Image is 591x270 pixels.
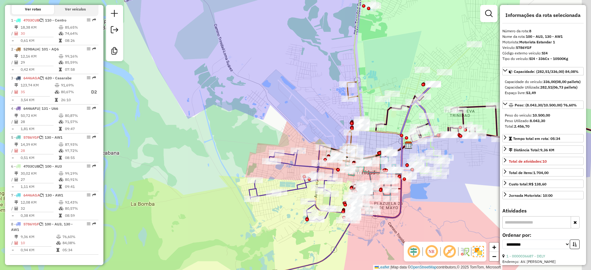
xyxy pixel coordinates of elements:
[492,252,496,260] span: −
[11,88,14,96] td: /
[59,156,62,160] i: Tempo total em rota
[65,126,96,132] td: 09:47
[42,18,66,22] span: | 110 - Centro
[65,53,96,59] td: 99,16%
[59,214,62,217] i: Tempo total em rota
[509,181,546,187] div: Custo total:
[87,47,90,51] em: Opções
[65,24,96,30] td: 85,65%
[529,29,531,33] strong: 8
[87,135,90,139] em: Opções
[65,170,96,177] td: 99,19%
[502,101,584,109] a: Peso: (8.043,30/10.500,00) 76,60%
[59,39,62,42] i: Tempo total em rota
[390,265,391,269] span: |
[39,136,42,139] i: Veículo já utilizado nesta sessão
[14,149,18,153] i: Total de Atividades
[65,212,96,219] td: 08:59
[14,235,18,239] i: Distância Total
[20,205,58,212] td: 32
[86,89,97,96] p: D2
[526,90,536,95] strong: 53,49
[502,168,584,177] a: Total de itens:1.704,00
[20,199,58,205] td: 12,08 KM
[20,170,58,177] td: 30,02 KM
[56,235,61,239] i: % de utilização do peso
[513,136,560,141] span: Tempo total em rota: 05:34
[61,88,85,96] td: 80,67%
[87,18,90,22] em: Opções
[23,164,39,169] span: 4703CUB
[20,30,58,37] td: 30
[489,252,499,261] a: Zoom out
[59,61,63,64] i: % de utilização da cubagem
[11,59,14,66] td: /
[92,222,96,226] em: Rota exportada
[526,34,563,39] strong: 100 - AU3, 130 - AW1
[502,28,584,34] div: Número da rota:
[14,241,18,245] i: Total de Atividades
[20,113,58,119] td: 50,72 KM
[56,248,59,252] i: Tempo total em rota
[505,79,581,85] div: Capacidade do veículo:
[59,26,63,29] i: % de utilização do peso
[11,177,14,183] td: /
[519,40,555,44] strong: Motorista Estandar 1
[12,4,54,14] button: Ver rotas
[14,32,18,35] i: Total de Atividades
[460,247,470,256] img: Fluxo de ruas
[502,231,584,239] label: Ordenar por:
[502,191,584,199] a: Jornada Motorista: 10:00
[489,243,499,252] a: Zoom in
[11,126,14,132] td: =
[92,193,96,197] em: Rota exportada
[65,155,96,161] td: 08:55
[14,120,18,124] i: Total de Atividades
[515,103,577,107] span: Peso: (8.043,30/10.500,00) 76,60%
[59,201,63,204] i: % de utilização do peso
[11,155,14,161] td: =
[14,178,18,181] i: Total de Atividades
[529,182,546,186] strong: R$ 138,60
[40,193,43,197] i: Veículo já utilizado nesta sessão
[373,265,502,270] div: Map data © contributors,© 2025 TomTom, Microsoft
[20,24,58,30] td: 18,38 KM
[11,212,14,219] td: =
[59,149,63,153] i: % de utilização da cubagem
[20,82,54,88] td: 123,74 KM
[108,7,121,21] a: Nova sessão e pesquisa
[65,119,96,125] td: 71,57%
[555,79,581,84] strong: (08,00 pallets)
[23,193,40,197] span: 6446AGA
[540,148,554,152] span: 9,36 KM
[23,135,39,140] span: 5786YGF
[530,118,545,123] strong: 8.043,30
[20,155,58,161] td: 0,51 KM
[516,45,532,50] strong: 5786YGF
[502,67,584,75] a: Capacidade: (282,51/336,00) 84,08%
[502,157,584,165] a: Total de atividades:10
[11,47,59,51] span: 2 -
[11,148,14,154] td: /
[92,18,96,22] em: Rota exportada
[92,76,96,80] em: Rota exportada
[62,234,96,240] td: 76,60%
[473,246,484,257] img: Exibir/Ocultar setores
[11,38,14,44] td: =
[552,85,577,89] strong: (06,73 pallets)
[55,83,59,87] i: % de utilização do peso
[502,134,584,142] a: Tempo total em rota: 05:34
[424,244,439,259] span: Ocultar NR
[20,66,58,73] td: 0,42 KM
[39,18,42,22] i: Veículo já utilizado nesta sessão
[65,113,96,119] td: 80,87%
[492,243,496,251] span: +
[20,212,58,219] td: 0,38 KM
[61,82,85,88] td: 91,69%
[11,205,14,212] td: /
[502,180,584,188] a: Custo total:R$ 138,60
[14,26,18,29] i: Distância Total
[505,90,581,96] div: Espaço livre:
[59,178,63,181] i: % de utilização da cubagem
[14,54,18,58] i: Distância Total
